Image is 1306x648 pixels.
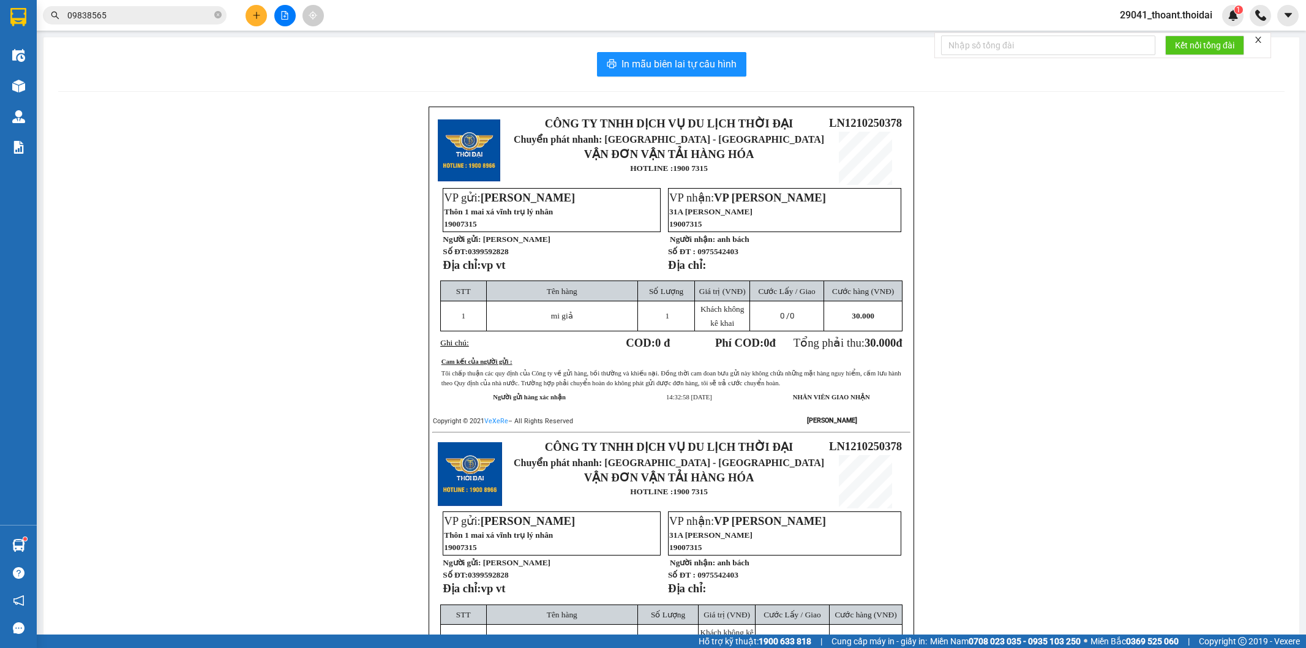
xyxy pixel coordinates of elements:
[704,610,750,619] span: Giá trị (VNĐ)
[896,336,902,349] span: đ
[668,247,696,256] strong: Số ĐT :
[13,622,24,634] span: message
[440,338,468,347] span: Ghi chú:
[835,610,897,619] span: Cước hàng (VNĐ)
[1277,5,1299,26] button: caret-down
[715,336,776,349] strong: Phí COD: đ
[668,582,706,595] strong: Địa chỉ:
[1090,635,1179,648] span: Miền Bắc
[1084,639,1087,644] span: ⚪️
[438,119,500,182] img: logo
[714,191,826,204] span: VP [PERSON_NAME]
[443,258,481,271] strong: Địa chỉ:
[468,570,509,579] span: 0399592828
[807,416,857,424] strong: [PERSON_NAME]
[941,36,1155,55] input: Nhập số tổng đài
[852,311,874,320] span: 30.000
[1254,36,1263,44] span: close
[1165,36,1244,55] button: Kết nối tổng đài
[214,10,222,21] span: close-circle
[545,440,793,453] strong: CÔNG TY TNHH DỊCH VỤ DU LỊCH THỜI ĐẠI
[697,570,738,579] span: 0975542403
[758,287,815,296] span: Cước Lấy / Giao
[1126,636,1179,646] strong: 0369 525 060
[669,530,752,540] span: 31A [PERSON_NAME]
[865,336,896,349] span: 30.000
[12,539,25,552] img: warehouse-icon
[780,311,794,320] span: 0 /
[456,610,471,619] span: STT
[545,117,793,130] strong: CÔNG TY TNHH DỊCH VỤ DU LỊCH THỜI ĐẠI
[584,148,754,160] strong: VẬN ĐƠN VẬN TẢI HÀNG HÓA
[444,514,575,527] span: VP gửi:
[1234,6,1243,14] sup: 1
[829,440,902,453] span: LN1210250378
[441,370,901,386] span: Tôi chấp thuận các quy định của Công ty về gửi hàng, bồi thường và khiếu nại. Đồng thời cam đoan ...
[1175,39,1234,52] span: Kết nối tổng đài
[1236,6,1240,14] span: 1
[829,116,902,129] span: LN1210250378
[669,207,752,216] span: 31A [PERSON_NAME]
[759,636,811,646] strong: 1900 633 818
[1283,10,1294,21] span: caret-down
[621,56,737,72] span: In mẫu biên lai tự cấu hình
[665,311,669,320] span: 1
[651,610,685,619] span: Số Lượng
[514,458,824,468] span: Chuyển phát nhanh: [GEOGRAPHIC_DATA] - [GEOGRAPHIC_DATA]
[764,610,820,619] span: Cước Lấy / Giao
[670,235,715,244] strong: Người nhận:
[302,5,324,26] button: aim
[433,417,573,425] span: Copyright © 2021 – All Rights Reserved
[794,336,903,349] span: Tổng phải thu:
[12,110,25,123] img: warehouse-icon
[670,558,715,567] strong: Người nhận:
[481,514,575,527] span: [PERSON_NAME]
[444,530,553,540] span: Thôn 1 mai xá vĩnh trụ lý nhân
[483,558,550,567] span: [PERSON_NAME]
[673,164,708,173] strong: 1900 7315
[669,191,826,204] span: VP nhận:
[12,141,25,154] img: solution-icon
[13,567,24,579] span: question-circle
[12,49,25,62] img: warehouse-icon
[443,570,508,579] strong: Số ĐT:
[930,635,1081,648] span: Miền Nam
[1110,7,1222,23] span: 29041_thoant.thoidai
[717,558,749,567] span: anh bách
[468,247,509,256] span: 0399592828
[673,487,708,496] strong: 1900 7315
[444,543,476,552] span: 19007315
[630,164,673,173] strong: HOTLINE :
[668,570,696,579] strong: Số ĐT :
[443,558,481,567] strong: Người gửi:
[820,635,822,648] span: |
[668,258,706,271] strong: Địa chỉ:
[443,582,481,595] strong: Địa chỉ:
[793,394,870,401] strong: NHÂN VIÊN GIAO NHẬN
[443,235,481,244] strong: Người gửi:
[246,5,267,26] button: plus
[252,11,261,20] span: plus
[626,336,670,349] strong: COD:
[13,595,24,606] span: notification
[10,8,26,26] img: logo-vxr
[67,9,212,22] input: Tìm tên, số ĐT hoặc mã đơn
[280,11,289,20] span: file-add
[630,487,673,496] strong: HOTLINE :
[1255,10,1266,21] img: phone-icon
[23,537,27,541] sup: 1
[597,52,746,77] button: printerIn mẫu biên lai tự cấu hình
[969,636,1081,646] strong: 0708 023 035 - 0935 103 250
[831,635,927,648] span: Cung cấp máy in - giấy in:
[764,336,769,349] span: 0
[444,219,476,228] span: 19007315
[443,247,508,256] strong: Số ĐT:
[699,635,811,648] span: Hỗ trợ kỹ thuật:
[214,11,222,18] span: close-circle
[832,287,894,296] span: Cước hàng (VNĐ)
[649,287,683,296] span: Số Lượng
[274,5,296,26] button: file-add
[438,442,502,507] img: logo
[714,514,826,527] span: VP [PERSON_NAME]
[481,191,575,204] span: [PERSON_NAME]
